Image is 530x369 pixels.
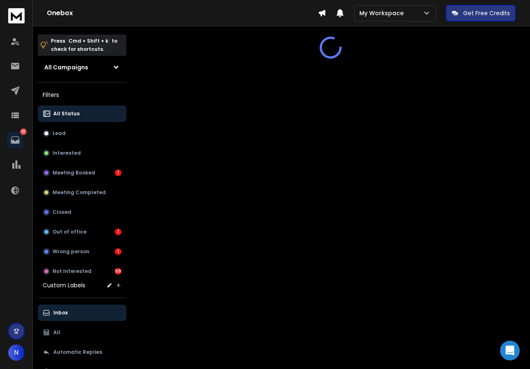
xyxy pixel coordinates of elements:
[8,344,25,361] button: N
[20,128,27,135] p: 62
[53,170,95,176] p: Meeting Booked
[115,268,121,275] div: 59
[115,229,121,235] div: 1
[38,224,126,240] button: Out of office1
[67,36,110,46] span: Cmd + Shift + k
[53,229,87,235] p: Out of office
[53,110,80,117] p: All Status
[38,263,126,280] button: Not Interested59
[463,9,510,17] p: Get Free Credits
[446,5,516,21] button: Get Free Credits
[47,8,318,18] h1: Onebox
[115,248,121,255] div: 1
[53,130,66,137] p: Lead
[53,248,89,255] p: Wrong person
[7,132,23,148] a: 62
[53,150,81,156] p: Interested
[38,125,126,142] button: Lead
[500,341,520,360] div: Open Intercom Messenger
[38,165,126,181] button: Meeting Booked1
[8,8,25,23] img: logo
[38,184,126,201] button: Meeting Completed
[53,329,60,336] p: All
[38,305,126,321] button: Inbox
[51,37,117,53] p: Press to check for shortcuts.
[38,105,126,122] button: All Status
[38,59,126,76] button: All Campaigns
[53,349,102,355] p: Automatic Replies
[43,281,85,289] h3: Custom Labels
[53,309,68,316] p: Inbox
[359,9,407,17] p: My Workspace
[53,209,71,215] p: Closed
[44,63,88,71] h1: All Campaigns
[38,324,126,341] button: All
[38,145,126,161] button: Interested
[115,170,121,176] div: 1
[53,189,106,196] p: Meeting Completed
[38,344,126,360] button: Automatic Replies
[38,243,126,260] button: Wrong person1
[38,204,126,220] button: Closed
[38,89,126,101] h3: Filters
[53,268,91,275] p: Not Interested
